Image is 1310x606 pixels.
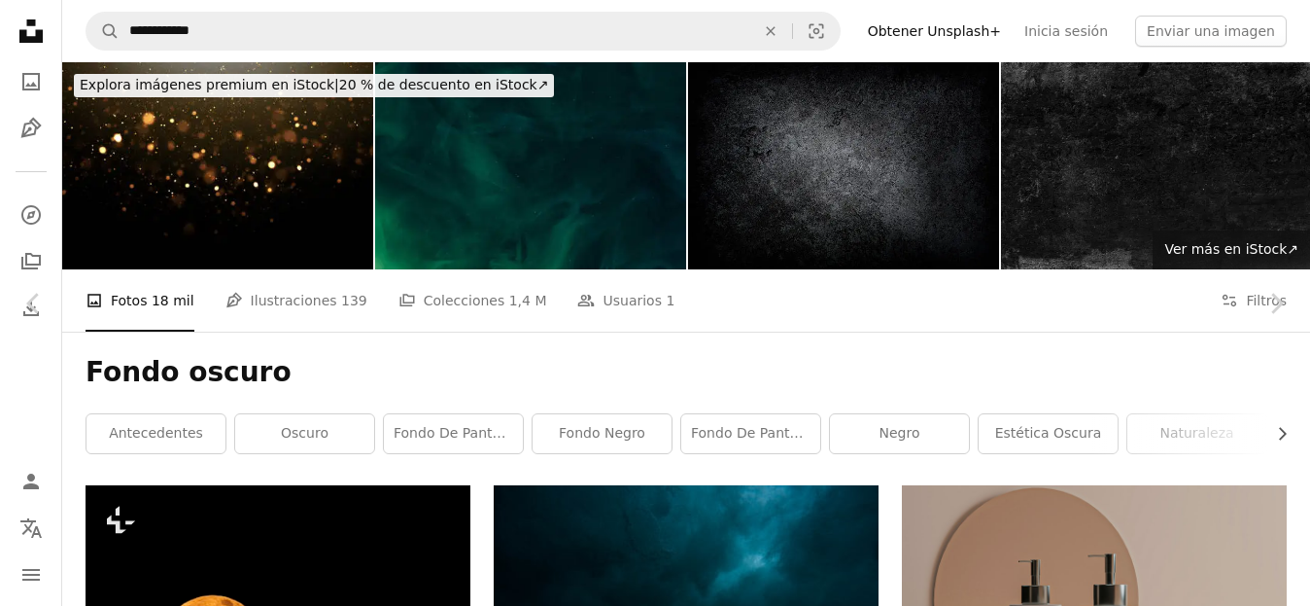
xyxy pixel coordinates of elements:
div: 20 % de descuento en iStock ↗ [74,74,554,97]
a: Inicia sesión [1013,16,1120,47]
span: 139 [341,290,367,311]
span: Ver más en iStock ↗ [1164,241,1298,257]
button: Filtros [1221,269,1287,332]
a: Colecciones 1,4 M [398,269,547,332]
a: Usuarios 1 [577,269,674,332]
img: Golden Bokeh Background [62,62,373,269]
a: estética oscura [979,414,1118,453]
a: oscuro [235,414,374,453]
img: XXXL hormigón oscuro [688,62,999,269]
a: Fotos [12,62,51,101]
a: Ilustraciones [12,109,51,148]
a: negro [830,414,969,453]
a: Siguiente [1242,210,1310,397]
a: fondo de pantalla oscuro [681,414,820,453]
a: antecedentes [86,414,225,453]
h1: Fondo oscuro [86,355,1287,390]
a: Ver más en iStock↗ [1153,231,1310,269]
button: Buscar en Unsplash [86,13,120,50]
a: Iniciar sesión / Registrarse [12,462,51,501]
button: Búsqueda visual [793,13,840,50]
form: Encuentra imágenes en todo el sitio [86,12,841,51]
button: Borrar [749,13,792,50]
button: desplazar lista a la derecha [1264,414,1287,453]
span: 1 [666,290,674,311]
span: Explora imágenes premium en iStock | [80,77,339,92]
a: fondo de pantalla [384,414,523,453]
img: Nube de vapor niebla de brillo verde humo azul en la oscuridad [375,62,686,269]
a: Explora imágenes premium en iStock|20 % de descuento en iStock↗ [62,62,566,109]
button: Idioma [12,509,51,548]
a: fondo negro [533,414,672,453]
a: Obtener Unsplash+ [856,16,1013,47]
a: Explorar [12,196,51,234]
a: naturaleza [1127,414,1266,453]
a: Ilustraciones 139 [225,269,367,332]
button: Enviar una imagen [1135,16,1287,47]
button: Menú [12,555,51,594]
span: 1,4 M [509,290,547,311]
